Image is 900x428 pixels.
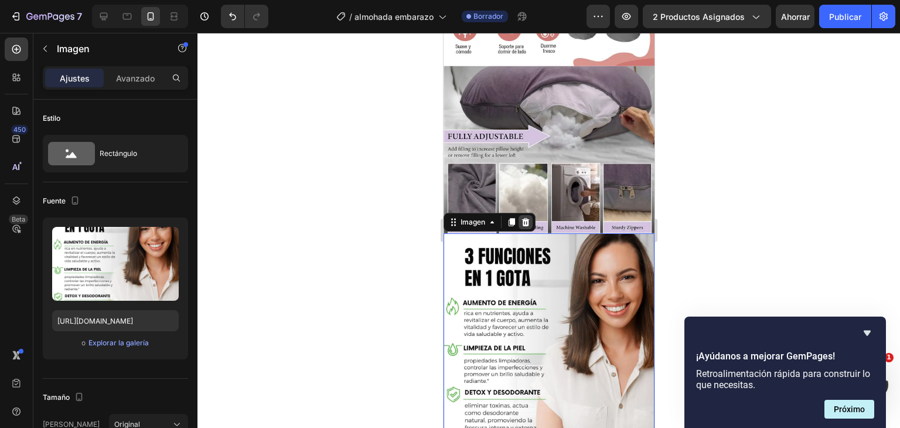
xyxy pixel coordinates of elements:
[473,12,503,21] font: Borrador
[88,337,149,349] button: Explorar la galería
[43,393,70,402] font: Tamaño
[696,351,835,362] font: ¡Ayúdanos a mejorar GemPages!
[88,338,149,347] font: Explorar la galería
[57,43,90,55] font: Imagen
[221,5,268,28] div: Deshacer/Rehacer
[52,227,179,301] img: imagen de vista previa
[43,196,66,205] font: Fuente
[77,11,82,22] font: 7
[354,12,434,22] font: almohada embarazo
[52,310,179,331] input: https://ejemplo.com/imagen.jpg
[13,125,26,134] font: 450
[887,354,891,361] font: 1
[100,149,137,158] font: Rectángulo
[5,5,87,28] button: 7
[829,12,861,22] font: Publicar
[43,114,60,123] font: Estilo
[116,73,155,83] font: Avanzado
[60,73,90,83] font: Ajustes
[696,349,874,364] h2: ¡Ayúdanos a mejorar GemPages!
[776,5,814,28] button: Ahorrar
[12,215,25,223] font: Beta
[349,12,352,22] font: /
[696,326,874,419] div: ¡Ayúdanos a mejorar GemPages!
[860,326,874,340] button: Ocultar encuesta
[81,338,86,347] font: o
[834,405,865,414] font: Próximo
[824,400,874,419] button: Siguiente pregunta
[781,12,810,22] font: Ahorrar
[444,33,654,428] iframe: Área de diseño
[819,5,871,28] button: Publicar
[57,42,156,56] p: Imagen
[696,368,870,390] font: Retroalimentación rápida para construir lo que necesitas.
[643,5,771,28] button: 2 productos asignados
[653,12,745,22] font: 2 productos asignados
